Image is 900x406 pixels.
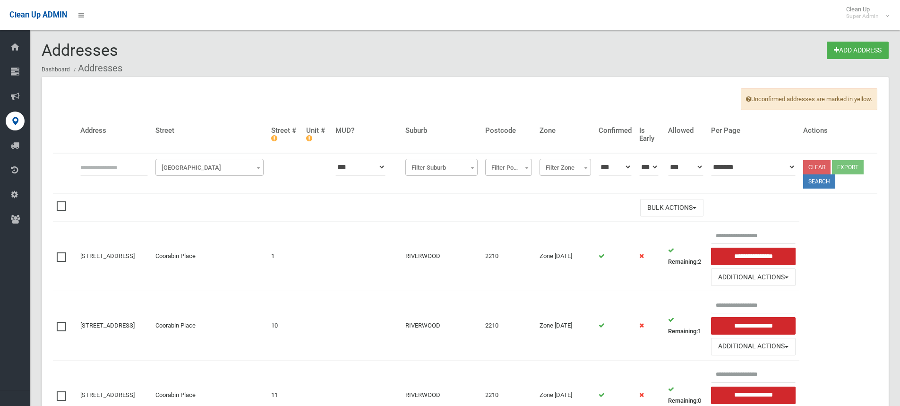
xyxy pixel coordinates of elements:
button: Additional Actions [711,338,796,355]
td: 2210 [481,222,536,291]
h4: Zone [540,127,591,135]
span: Addresses [42,41,118,60]
h4: Street [155,127,264,135]
h4: Unit # [306,127,327,142]
li: Addresses [71,60,122,77]
h4: MUD? [335,127,398,135]
h4: Suburb [405,127,478,135]
span: Filter Suburb [408,161,475,174]
span: Clean Up ADMIN [9,10,67,19]
td: 2 [664,222,707,291]
span: Filter Zone [542,161,589,174]
strong: Remaining: [668,328,698,335]
button: Bulk Actions [640,199,703,216]
td: 1 [267,222,302,291]
h4: Confirmed [599,127,632,135]
td: 1 [664,291,707,361]
h4: Is Early [639,127,661,142]
a: Add Address [827,42,889,59]
a: [STREET_ADDRESS] [80,252,135,259]
h4: Actions [803,127,874,135]
a: [STREET_ADDRESS] [80,391,135,398]
td: Zone [DATE] [536,291,595,361]
td: 10 [267,291,302,361]
span: Filter Street [158,161,261,174]
span: Clean Up [841,6,888,20]
span: Filter Zone [540,159,591,176]
td: Coorabin Place [152,291,267,361]
a: [STREET_ADDRESS] [80,322,135,329]
h4: Street # [271,127,299,142]
span: Filter Suburb [405,159,478,176]
h4: Address [80,127,148,135]
td: RIVERWOOD [402,222,481,291]
td: Zone [DATE] [536,222,595,291]
span: Filter Postcode [485,159,532,176]
td: RIVERWOOD [402,291,481,361]
small: Super Admin [846,13,879,20]
button: Export [832,160,864,174]
button: Search [803,174,835,189]
h4: Postcode [485,127,532,135]
a: Clear [803,160,831,174]
button: Additional Actions [711,268,796,286]
td: 2210 [481,291,536,361]
a: Dashboard [42,66,70,73]
strong: Remaining: [668,397,698,404]
h4: Per Page [711,127,796,135]
span: Filter Street [155,159,264,176]
span: Filter Postcode [488,161,530,174]
strong: Remaining: [668,258,698,265]
span: Unconfirmed addresses are marked in yellow. [741,88,877,110]
td: Coorabin Place [152,222,267,291]
h4: Allowed [668,127,703,135]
